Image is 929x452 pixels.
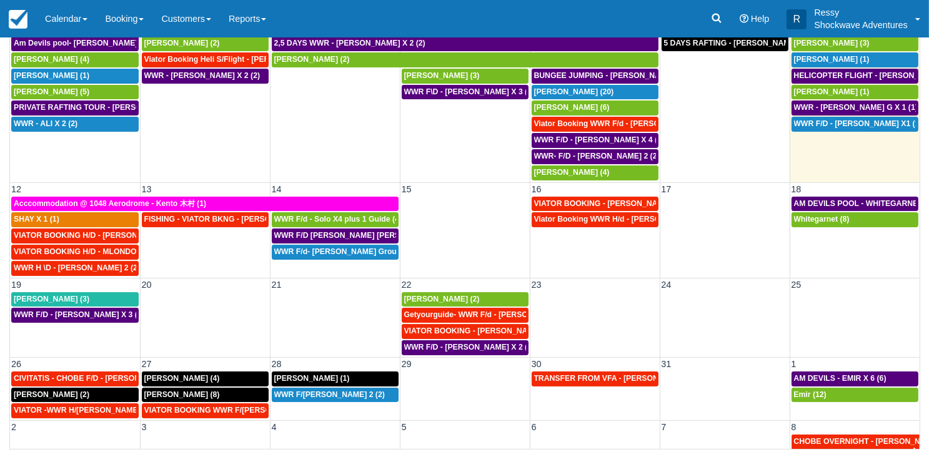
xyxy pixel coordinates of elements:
p: Ressy [814,6,908,19]
span: WWR - ALI X 2 (2) [14,119,77,128]
span: [PERSON_NAME] (1) [14,71,89,80]
a: [PERSON_NAME] (3) [792,36,919,51]
a: WWR F/D [PERSON_NAME] [PERSON_NAME] GROVVE X2 (1) [272,228,399,243]
span: [PERSON_NAME] (1) [794,87,870,96]
span: [PERSON_NAME] (4) [534,168,610,177]
a: CIVITATIS - CHOBE F/D - [PERSON_NAME] X 1 (1) [11,371,139,386]
p: Shockwave Adventures [814,19,908,31]
span: [PERSON_NAME] (2) [274,55,350,64]
a: CHOBE OVERNIGHT - [PERSON_NAME] X 2 (2) [792,435,920,450]
a: [PERSON_NAME] (2) [272,52,658,67]
a: SHAY X 1 (1) [11,212,139,227]
a: [PERSON_NAME] (3) [11,292,139,307]
img: checkfront-main-nav-mini-logo.png [9,10,27,29]
span: WWR F/D - [PERSON_NAME] X 2 (2) [404,343,535,351]
span: Emir (12) [794,390,827,399]
a: WWR - [PERSON_NAME] G X 1 (1) [792,101,919,115]
a: AM DEVILS POOL - WHITEGARNET X4 (4) [792,197,919,212]
a: WWR - [PERSON_NAME] X 2 (2) [142,69,269,84]
span: [PERSON_NAME] (1) [274,374,350,383]
a: VIATOR -WWR H/[PERSON_NAME] 2 (2) [11,403,139,418]
a: 5 DAYS RAFTING - [PERSON_NAME] X 2 (4) [662,36,788,51]
a: 2,5 DAYS WWR - [PERSON_NAME] X 2 (2) [272,36,658,51]
a: [PERSON_NAME] (4) [532,165,658,180]
a: PRIVATE RAFTING TOUR - [PERSON_NAME] X 5 (5) [11,101,139,115]
span: [PERSON_NAME] (4) [14,55,89,64]
span: 3 [141,422,148,432]
span: [PERSON_NAME] (3) [14,295,89,303]
span: 13 [141,184,153,194]
span: 15 [400,184,413,194]
span: 4 [271,422,278,432]
span: Help [751,14,770,24]
span: 28 [271,359,283,369]
a: HELICOPTER FLIGHT - [PERSON_NAME] G X 1 (1) [792,69,919,84]
span: 23 [530,280,543,290]
span: WWR F/D - [PERSON_NAME] X 3 (3) [14,310,144,319]
a: Viator Booking Heli S/Flight - [PERSON_NAME] X 1 (1) [142,52,269,67]
span: 2,5 DAYS WWR - [PERSON_NAME] X 2 (2) [274,39,425,47]
span: 6 [530,422,538,432]
span: Whitegarnet (8) [794,215,850,224]
div: R [787,9,807,29]
span: 5 [400,422,408,432]
a: WWR F\D - [PERSON_NAME] X 3 (3) [402,85,529,100]
a: WWR F/d- [PERSON_NAME] Group X 30 (30) [272,245,399,260]
a: WWR F/D - [PERSON_NAME] X 3 (3) [11,308,139,323]
span: VIATOR BOOKING H/D - [PERSON_NAME] 2 (2) [14,231,184,240]
a: [PERSON_NAME] (2) [142,36,269,51]
span: [PERSON_NAME] (3) [794,39,870,47]
a: [PERSON_NAME] (1) [11,69,139,84]
a: WWR F/D - [PERSON_NAME] X1 (1) [792,117,919,132]
span: 27 [141,359,153,369]
a: AM DEVILS - EMIR X 6 (6) [792,371,919,386]
span: [PERSON_NAME] (4) [144,374,220,383]
span: Viator Booking Heli S/Flight - [PERSON_NAME] X 1 (1) [144,55,341,64]
a: [PERSON_NAME] (4) [142,371,269,386]
a: VIATOR BOOKING - [PERSON_NAME] X2 (2) [402,324,529,339]
span: 20 [141,280,153,290]
a: [PERSON_NAME] (20) [532,85,658,100]
span: 12 [10,184,22,194]
a: VIATOR BOOKING H/D - MLONDOLOZI MAHLENGENI X 4 (4) [11,245,139,260]
span: AM DEVILS - EMIR X 6 (6) [794,374,887,383]
span: Acccommodation @ 1048 Aerodrome - Kento 木村 (1) [14,199,206,208]
a: Emir (12) [792,388,919,403]
span: 22 [400,280,413,290]
span: Am Devils pool- [PERSON_NAME] X 2 (2) [14,39,163,47]
span: 1 [790,359,798,369]
span: VIATOR -WWR H/[PERSON_NAME] 2 (2) [14,406,158,415]
a: Whitegarnet (8) [792,212,919,227]
span: CIVITATIS - CHOBE F/D - [PERSON_NAME] X 1 (1) [14,374,194,383]
a: VIATOR BOOKING H/D - [PERSON_NAME] 2 (2) [11,228,139,243]
span: VIATOR BOOKING WWR F/[PERSON_NAME] X1 (1) [144,406,329,415]
span: 21 [271,280,283,290]
span: [PERSON_NAME] (2) [14,390,89,399]
span: 5 DAYS RAFTING - [PERSON_NAME] X 2 (4) [664,39,823,47]
a: WWR F/D - [PERSON_NAME] X 4 (4) [532,133,658,148]
a: VIATOR BOOKING - [PERSON_NAME] X 4 (4) [532,197,658,212]
a: Getyourguide- WWR F/d - [PERSON_NAME] 2 (2) [402,308,529,323]
a: TRANSFER FROM VFA - [PERSON_NAME] X 7 adults + 2 adults (9) [532,371,658,386]
a: [PERSON_NAME] (6) [532,101,658,115]
a: WWR - ALI X 2 (2) [11,117,139,132]
span: Viator Booking WWR F/d - [PERSON_NAME] [PERSON_NAME] X2 (2) [534,119,784,128]
a: Acccommodation @ 1048 Aerodrome - Kento 木村 (1) [11,197,399,212]
span: BUNGEE JUMPING - [PERSON_NAME] 2 (2) [534,71,693,80]
span: 17 [660,184,673,194]
span: [PERSON_NAME] (1) [794,55,870,64]
span: WWR - [PERSON_NAME] G X 1 (1) [794,103,918,112]
a: WWR H \D - [PERSON_NAME] 2 (2) [11,261,139,276]
span: 18 [790,184,803,194]
a: [PERSON_NAME] (2) [402,292,529,307]
span: Viator Booking WWR H/d - [PERSON_NAME] X 4 (4) [534,215,721,224]
span: WWR F/d- [PERSON_NAME] Group X 30 (30) [274,247,435,256]
span: [PERSON_NAME] (2) [404,295,480,303]
span: WWR - [PERSON_NAME] X 2 (2) [144,71,261,80]
a: WWR F/[PERSON_NAME] 2 (2) [272,388,399,403]
span: 19 [10,280,22,290]
span: 16 [530,184,543,194]
span: [PERSON_NAME] (2) [144,39,220,47]
span: VIATOR BOOKING - [PERSON_NAME] X2 (2) [404,327,565,335]
a: Am Devils pool- [PERSON_NAME] X 2 (2) [11,36,139,51]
